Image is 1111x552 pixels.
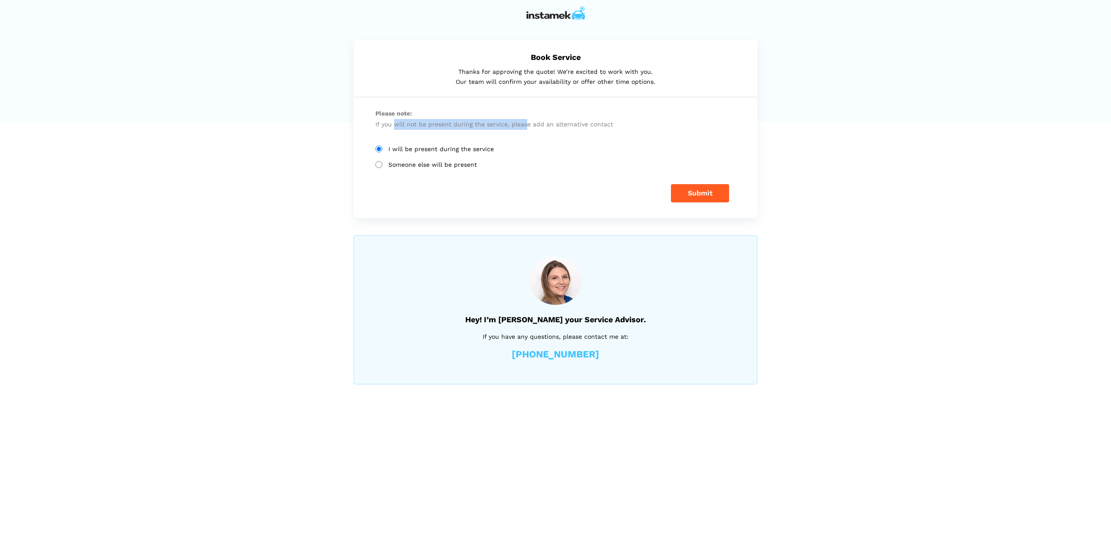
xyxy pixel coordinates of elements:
[671,184,729,202] button: Submit
[375,145,382,152] input: I will be present during the service
[375,53,736,62] h5: Book Service
[375,108,736,129] p: If you will not be present during the service, please add an alternative contact
[375,161,382,168] input: Someone else will be present
[376,332,735,341] p: If you have any questions, please contact me at:
[375,145,736,153] label: I will be present during the service
[375,67,736,86] p: Thanks for approving the quote! We’re excited to work with you. Our team will confirm your availa...
[376,315,735,324] h5: Hey! I’m [PERSON_NAME] your Service Advisor.
[375,108,736,119] span: Please note:
[512,350,599,359] a: [PHONE_NUMBER]
[375,161,736,169] label: Someone else will be present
